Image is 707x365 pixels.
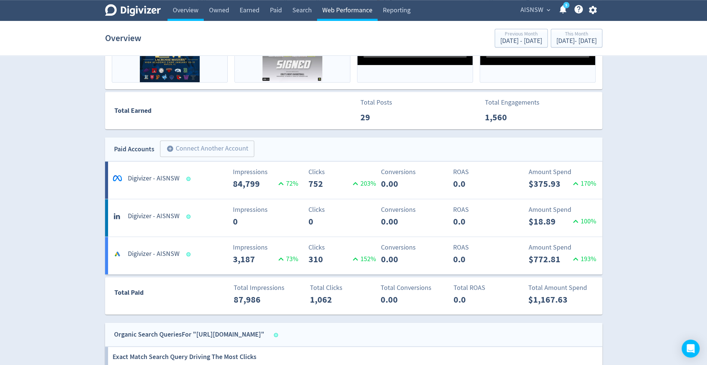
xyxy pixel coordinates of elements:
[571,254,596,264] p: 193 %
[233,177,276,191] p: 84,799
[105,105,354,116] div: Total Earned
[105,287,188,301] div: Total Paid
[563,2,569,8] a: 5
[485,111,528,124] p: 1,560
[234,293,277,306] p: 87,986
[545,7,552,13] span: expand_more
[556,38,597,44] div: [DATE] - [DATE]
[529,205,596,215] p: Amount Spend
[105,161,602,199] a: *Digivizer - AISNSWImpressions84,79972%Clicks752203%Conversions0.00ROAS0.0Amount Spend$375.93170%
[308,242,376,253] p: Clicks
[113,211,122,220] svg: linkedin
[381,177,424,191] p: 0.00
[381,242,448,253] p: Conversions
[128,174,179,183] h5: Digivizer - AISNSW
[453,205,521,215] p: ROAS
[360,111,403,124] p: 29
[105,26,141,50] h1: Overview
[105,199,602,236] a: Digivizer - AISNSWImpressions0Clicks0Conversions0.00ROAS0.0Amount Spend$18.89100%
[571,179,596,189] p: 170 %
[308,205,376,215] p: Clicks
[381,253,424,266] p: 0.00
[565,3,567,8] text: 5
[529,215,571,228] p: $18.89
[454,283,521,293] p: Total ROAS
[114,144,154,155] div: Paid Accounts
[518,4,552,16] button: AISNSW
[453,253,496,266] p: 0.0
[233,253,276,266] p: 3,187
[160,140,254,157] button: Connect Another Account
[128,212,179,221] h5: Digivizer - AISNSW
[274,333,280,337] span: Data last synced: 12 Aug 2025, 1:14am (AEST)
[233,205,301,215] p: Impressions
[105,92,602,129] a: Total EarnedTotal Posts29Total Engagements1,560
[453,167,521,177] p: ROAS
[186,214,193,219] span: Data last synced: 11 Aug 2025, 5:01pm (AEST)
[528,293,571,306] p: $1,167.63
[500,31,542,38] div: Previous Month
[528,283,596,293] p: Total Amount Spend
[453,177,496,191] p: 0.0
[360,98,403,108] p: Total Posts
[308,215,351,228] p: 0
[310,283,378,293] p: Total Clicks
[500,38,542,44] div: [DATE] - [DATE]
[485,98,540,108] p: Total Engagements
[381,205,448,215] p: Conversions
[529,167,596,177] p: Amount Spend
[105,237,602,274] a: Digivizer - AISNSWImpressions3,18773%Clicks310152%Conversions0.00ROAS0.0Amount Spend$772.81193%
[308,167,376,177] p: Clicks
[453,242,521,253] p: ROAS
[529,253,571,266] p: $772.81
[154,142,254,157] a: Connect Another Account
[128,250,179,259] h5: Digivizer - AISNSW
[186,177,193,181] span: Data last synced: 11 Aug 2025, 5:01pm (AEST)
[551,29,602,47] button: This Month[DATE]- [DATE]
[381,167,448,177] p: Conversions
[381,215,424,228] p: 0.00
[186,252,193,256] span: Data last synced: 11 Aug 2025, 4:01pm (AEST)
[381,293,424,306] p: 0.00
[495,29,548,47] button: Previous Month[DATE] - [DATE]
[234,283,301,293] p: Total Impressions
[571,216,596,226] p: 100 %
[350,254,376,264] p: 152 %
[529,177,571,191] p: $375.93
[350,179,376,189] p: 203 %
[529,242,596,253] p: Amount Spend
[233,215,276,228] p: 0
[233,167,301,177] p: Impressions
[308,177,350,191] p: 752
[114,329,264,340] div: Organic Search Queries For "[URL][DOMAIN_NAME]"
[556,31,597,38] div: This Month
[233,242,301,253] p: Impressions
[308,253,350,266] p: 310
[454,293,497,306] p: 0.0
[166,145,174,152] span: add_circle
[381,283,448,293] p: Total Conversions
[682,340,700,358] div: Open Intercom Messenger
[520,4,543,16] span: AISNSW
[310,293,353,306] p: 1,062
[453,215,496,228] p: 0.0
